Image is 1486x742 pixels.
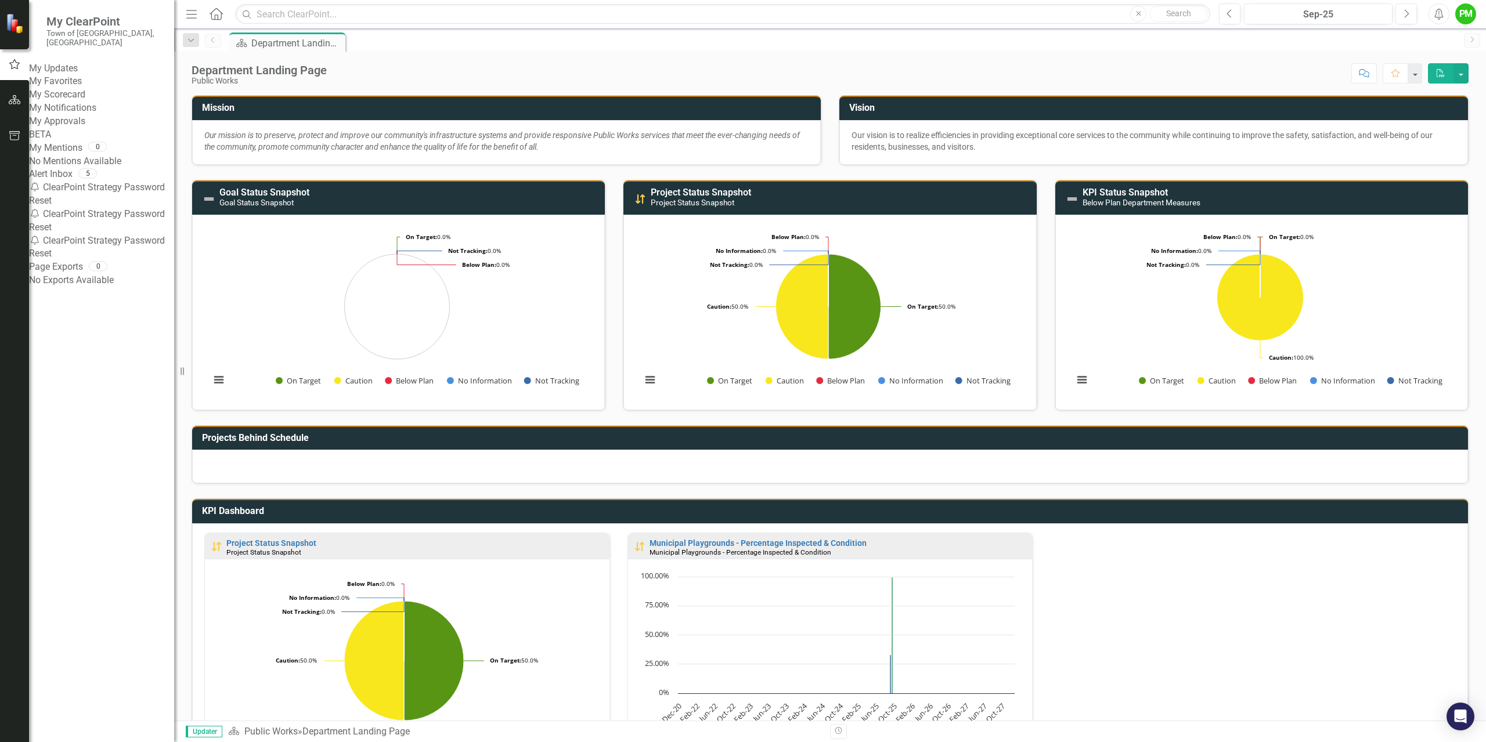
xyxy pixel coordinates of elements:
small: Project Status Snapshot [651,198,734,207]
text: 0.0% [710,260,763,269]
div: Chart. Highcharts interactive chart. [204,224,593,398]
tspan: Below Plan: [347,580,381,588]
text: Feb-22 [677,701,701,725]
div: Sep-25 [1248,8,1388,21]
img: ClearPoint Strategy [6,13,26,33]
a: Project Status Snapshot [226,538,316,548]
tspan: On Target: [1269,233,1300,241]
text: 75.00% [645,599,669,610]
button: Sep-25 [1244,3,1393,24]
tspan: Not Tracking: [1146,260,1186,269]
text: 50.00% [645,629,669,639]
text: 50.0% [490,656,538,664]
img: Caution [633,192,647,206]
a: My Mentions [29,142,82,155]
button: Show Below Plan [385,375,434,386]
text: 0.0% [462,260,510,269]
div: No Exports Available [29,274,174,287]
button: Show On Target [707,375,753,386]
text: 0.0% [1151,247,1211,255]
text: Jun-22 [696,701,719,724]
button: Show No Information [1310,375,1375,386]
text: Oct-22 [714,701,737,724]
text: Feb-26 [893,701,917,725]
div: » [228,725,821,739]
img: Caution [210,540,223,553]
a: Project Status Snapshot [651,187,751,198]
tspan: Not Tracking: [282,607,322,616]
a: Municipal Playgrounds - Percentage Inspected & Condition [650,538,867,548]
svg: Interactive chart [204,224,590,398]
small: Goal Status Snapshot [219,198,294,207]
path: Caution, 1. [344,601,404,721]
tspan: On Target: [406,233,437,241]
a: My Scorecard [29,88,174,102]
div: ClearPoint Strategy Password Reset [29,234,174,261]
span: Updater [186,726,222,737]
h3: Vision [849,103,1462,113]
text: Oct-24 [821,701,845,725]
a: Page Exports [29,260,83,274]
tspan: Not Tracking: [710,260,749,269]
text: 100.00% [641,570,669,581]
button: Show No Information [878,375,943,386]
div: 0 [89,261,107,271]
tspan: Below Plan: [771,233,806,241]
div: Public Works [192,77,327,85]
button: Show On Target [1139,375,1185,386]
div: BETA [29,128,174,142]
tspan: Caution: [276,656,300,664]
tspan: No Information: [1151,247,1198,255]
input: Search ClearPoint... [235,4,1210,24]
a: My Favorites [29,75,174,88]
tspan: No Information: [716,247,763,255]
text: Jun-27 [965,701,989,724]
tspan: On Target: [907,302,939,310]
a: My Notifications [29,102,174,115]
svg: Interactive chart [1067,224,1453,398]
text: 100.0% [1269,353,1314,361]
a: My Updates [29,62,174,75]
h3: Mission [202,103,815,113]
path: Sep-25, 100. Target. [891,577,893,694]
img: Caution [633,540,647,553]
button: View chart menu, Chart [211,372,227,388]
div: Department Landing Page [251,36,342,50]
button: Show Below Plan [816,375,865,386]
div: Department Landing Page [192,64,327,77]
div: Open Intercom Messenger [1447,703,1474,730]
text: Feb-24 [785,701,810,725]
tspan: On Target: [490,656,521,664]
span: My ClearPoint [46,15,163,28]
em: Our mission is to preserve, protect and improve our community's infrastructure systems and provid... [204,131,800,151]
a: Public Works [244,726,298,737]
text: Oct-27 [983,701,1007,724]
div: No Mentions Available [29,155,174,168]
text: 0% [659,687,669,697]
text: Jun-26 [911,701,935,724]
div: ClearPoint Strategy Password Reset [29,208,174,234]
h3: Projects Behind Schedule [202,433,1462,443]
div: Chart. Highcharts interactive chart. [636,224,1024,398]
button: Show Caution [1198,375,1236,386]
text: 50.0% [276,656,317,664]
text: Oct-25 [875,701,899,724]
text: 0.0% [282,607,335,616]
div: 0 [88,142,107,151]
text: 25.00% [645,658,669,668]
text: Oct-26 [929,701,953,724]
tspan: Caution: [707,302,731,310]
path: On Target, 1. [404,601,464,721]
text: Feb-27 [947,701,971,725]
text: 0.0% [406,233,450,241]
div: Department Landing Page [302,726,410,737]
path: Caution, 1. [776,254,829,359]
svg: Interactive chart [636,224,1021,398]
text: 50.0% [907,302,955,310]
path: Caution, 2. [1217,254,1303,341]
text: 0.0% [716,247,776,255]
text: Jun-24 [803,701,827,725]
text: Jun-25 [857,701,881,724]
button: Show Not Tracking [955,375,1011,386]
path: Sep-25, 33. Actual. [889,655,891,694]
